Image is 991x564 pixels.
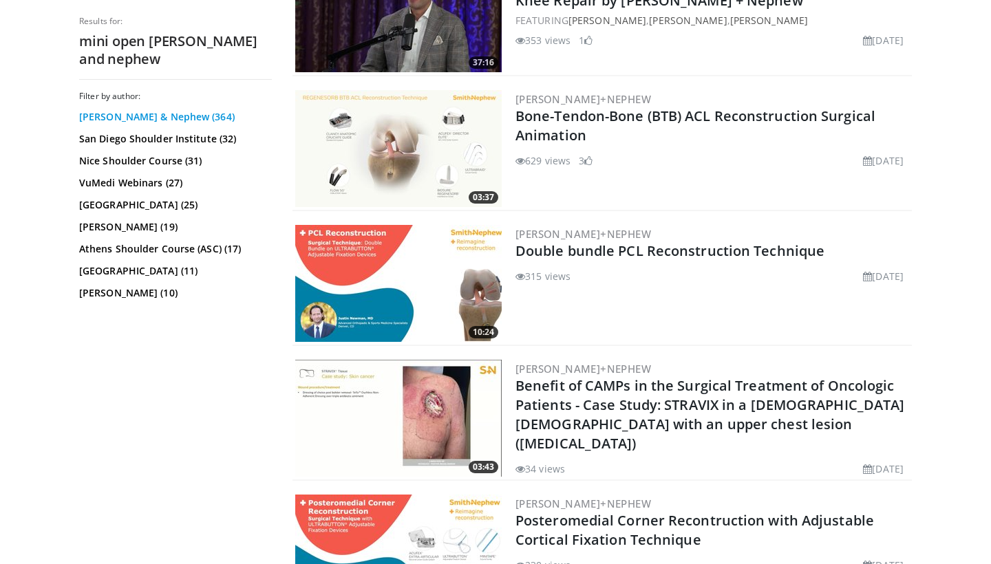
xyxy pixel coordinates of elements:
[863,33,904,47] li: [DATE]
[295,360,502,477] a: 03:43
[79,16,272,27] p: Results for:
[515,153,571,168] li: 629 views
[515,107,875,144] a: Bone-Tendon-Bone (BTB) ACL Reconstruction Surgical Animation
[579,153,593,168] li: 3
[79,286,268,300] a: [PERSON_NAME] (10)
[295,90,502,207] img: e09f47a7-872e-47d0-914e-c0acbbe852df.300x170_q85_crop-smart_upscale.jpg
[568,14,646,27] a: [PERSON_NAME]
[515,92,651,106] a: [PERSON_NAME]+Nephew
[730,14,808,27] a: [PERSON_NAME]
[79,198,268,212] a: [GEOGRAPHIC_DATA] (25)
[515,13,909,28] div: FEATURING , ,
[469,326,498,338] span: 10:24
[579,33,593,47] li: 1
[79,242,268,256] a: Athens Shoulder Course (ASC) (17)
[515,462,565,476] li: 34 views
[515,241,824,260] a: Double bundle PCL Reconstruction Technique
[515,227,651,241] a: [PERSON_NAME]+Nephew
[79,264,268,278] a: [GEOGRAPHIC_DATA] (11)
[295,225,502,342] img: aaec565a-38a8-41e5-914d-77601324d983.300x170_q85_crop-smart_upscale.jpg
[79,110,268,124] a: [PERSON_NAME] & Nephew (364)
[515,376,904,453] a: Benefit of CAMPs in the Surgical Treatment of Oncologic Patients - Case Study: STRAVIX in a [DEMO...
[515,511,874,549] a: Posteromedial Corner Recontruction with Adjustable Cortical Fixation Technique
[863,462,904,476] li: [DATE]
[863,269,904,283] li: [DATE]
[295,225,502,342] a: 10:24
[79,132,268,146] a: San Diego Shoulder Institute (32)
[79,176,268,190] a: VuMedi Webinars (27)
[469,191,498,204] span: 03:37
[649,14,727,27] a: [PERSON_NAME]
[469,461,498,473] span: 03:43
[469,56,498,69] span: 37:16
[79,91,272,102] h3: Filter by author:
[79,220,268,234] a: [PERSON_NAME] (19)
[515,269,571,283] li: 315 views
[515,362,651,376] a: [PERSON_NAME]+Nephew
[79,32,272,68] h2: mini open [PERSON_NAME] and nephew
[79,154,268,168] a: Nice Shoulder Course (31)
[863,153,904,168] li: [DATE]
[515,33,571,47] li: 353 views
[515,497,651,510] a: [PERSON_NAME]+Nephew
[295,90,502,207] a: 03:37
[295,360,502,477] img: 83b413ac-1725-41af-be61-549bf913d294.300x170_q85_crop-smart_upscale.jpg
